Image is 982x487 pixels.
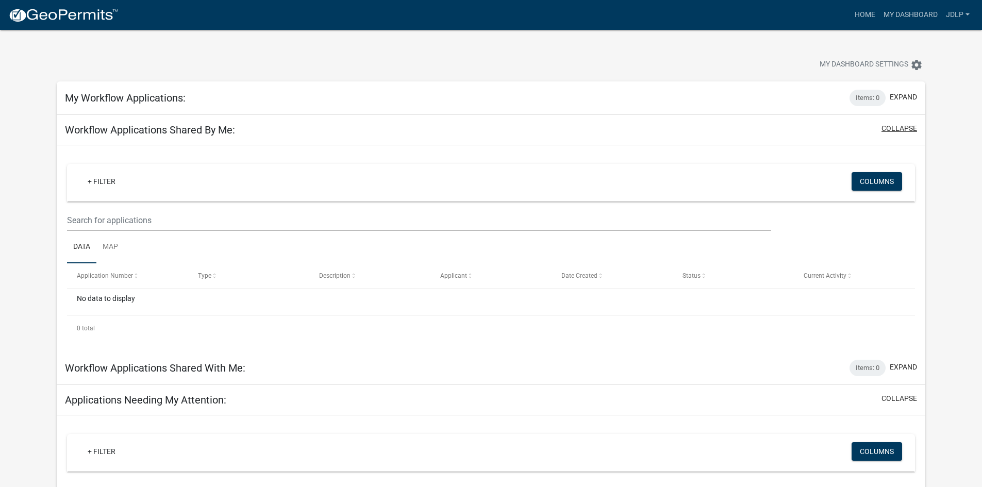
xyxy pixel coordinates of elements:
[65,92,186,104] h5: My Workflow Applications:
[430,263,552,288] datatable-header-cell: Applicant
[309,263,430,288] datatable-header-cell: Description
[879,5,942,25] a: My Dashboard
[319,272,351,279] span: Description
[672,263,793,288] datatable-header-cell: Status
[188,263,309,288] datatable-header-cell: Type
[96,231,124,264] a: Map
[852,442,902,461] button: Columns
[79,442,124,461] a: + Filter
[820,59,908,71] span: My Dashboard Settings
[561,272,597,279] span: Date Created
[811,55,931,75] button: My Dashboard Settingssettings
[67,231,96,264] a: Data
[850,90,886,106] div: Items: 0
[552,263,673,288] datatable-header-cell: Date Created
[65,394,226,406] h5: Applications Needing My Attention:
[79,172,124,191] a: + Filter
[65,124,235,136] h5: Workflow Applications Shared By Me:
[57,145,925,351] div: collapse
[683,272,701,279] span: Status
[910,59,923,71] i: settings
[852,172,902,191] button: Columns
[881,123,917,134] button: collapse
[67,315,915,341] div: 0 total
[198,272,211,279] span: Type
[851,5,879,25] a: Home
[440,272,467,279] span: Applicant
[850,360,886,376] div: Items: 0
[67,263,188,288] datatable-header-cell: Application Number
[793,263,914,288] datatable-header-cell: Current Activity
[67,210,771,231] input: Search for applications
[890,362,917,373] button: expand
[804,272,846,279] span: Current Activity
[890,92,917,103] button: expand
[942,5,974,25] a: jdlp
[881,393,917,404] button: collapse
[77,272,133,279] span: Application Number
[67,289,915,315] div: No data to display
[65,362,245,374] h5: Workflow Applications Shared With Me:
